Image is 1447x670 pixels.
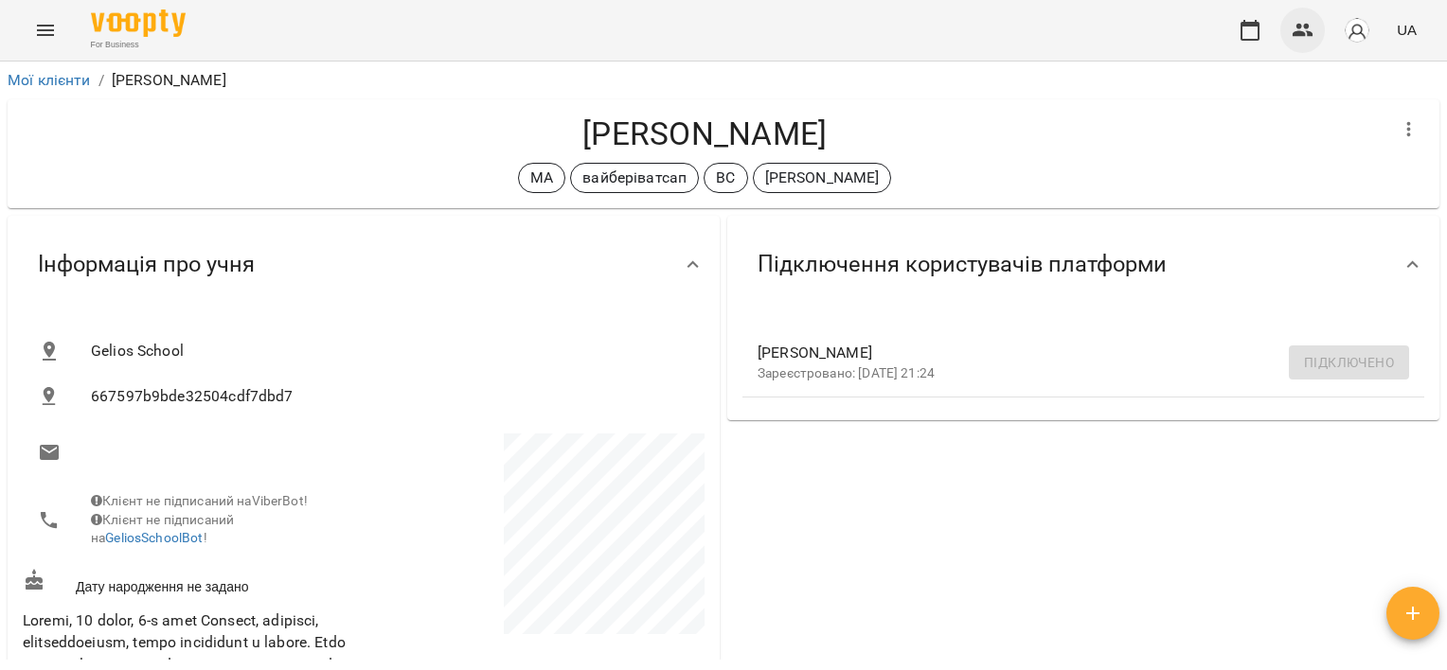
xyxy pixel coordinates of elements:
p: Зареєстровано: [DATE] 21:24 [758,364,1379,383]
p: вайберіватсап [582,167,687,189]
div: ВС [704,163,747,193]
p: ВС [716,167,735,189]
nav: breadcrumb [8,69,1439,92]
div: Підключення користувачів платформи [727,216,1439,313]
span: Клієнт не підписаний на ViberBot! [91,493,308,508]
li: / [98,69,104,92]
span: UA [1397,20,1417,40]
span: Підключення користувачів платформи [758,250,1167,279]
p: [PERSON_NAME] [765,167,880,189]
a: Мої клієнти [8,71,91,89]
a: GeliosSchoolBot [105,530,203,545]
div: вайберіватсап [570,163,699,193]
div: Дату народження не задано [19,565,364,600]
span: 667597b9bde32504cdf7dbd7 [91,385,689,408]
span: Інформація про учня [38,250,255,279]
span: Клієнт не підписаний на ! [91,512,234,546]
img: Voopty Logo [91,9,186,37]
p: [PERSON_NAME] [112,69,226,92]
button: UA [1389,12,1424,47]
button: Menu [23,8,68,53]
p: МА [530,167,553,189]
div: Інформація про учня [8,216,720,313]
span: For Business [91,39,186,51]
div: [PERSON_NAME] [753,163,892,193]
span: [PERSON_NAME] [758,342,1379,364]
img: avatar_s.png [1344,17,1370,44]
h4: [PERSON_NAME] [23,115,1386,153]
span: Gelios School [91,340,689,362]
div: МА [518,163,565,193]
